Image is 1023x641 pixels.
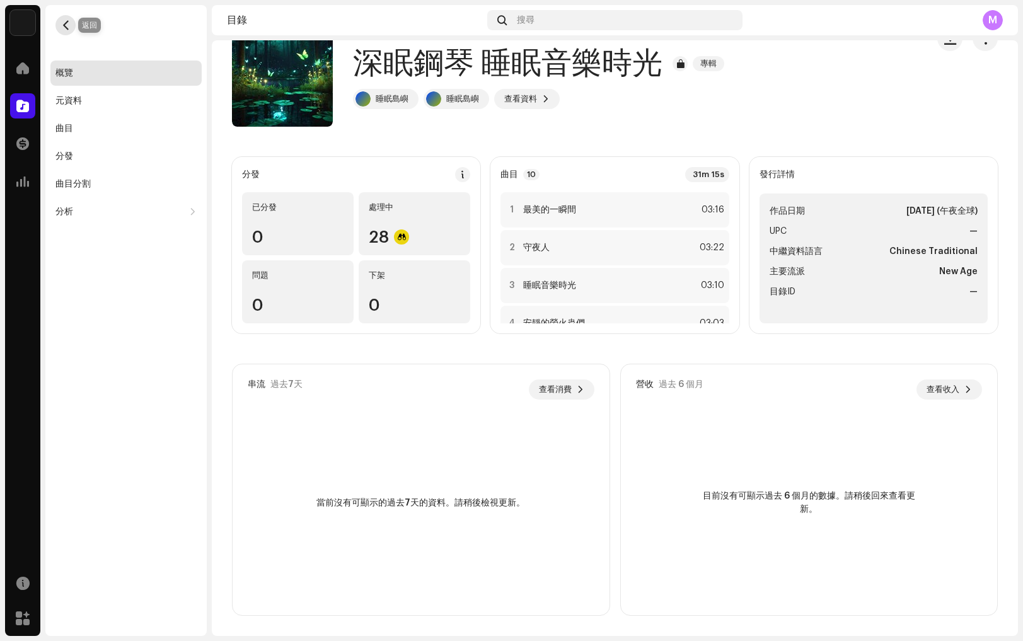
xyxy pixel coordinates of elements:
[523,280,576,291] strong: 睡眠音樂時光
[252,270,344,280] div: 問題
[523,169,540,180] p-badge: 10
[252,202,344,212] div: 已分發
[55,179,91,189] div: 曲目分割
[50,144,202,169] re-m-nav-item: 分發
[50,88,202,113] re-m-nav-item: 元資料
[500,170,518,180] strong: 曲目
[353,43,662,84] h1: 深眠鋼琴 睡眠音樂時光
[494,89,560,109] button: 查看資料
[770,204,805,219] span: 作品日期
[659,379,703,390] div: 過去 6 個月
[539,377,572,402] span: 查看消費
[696,240,724,255] div: 03:22
[50,171,202,197] re-m-nav-item: 曲目分割
[504,86,537,112] span: 查看資料
[270,379,303,390] div: 過去7天
[636,379,654,390] div: 營收
[927,377,959,402] span: 查看收入
[55,96,82,106] div: 元資料
[770,224,787,239] span: UPC
[248,379,265,390] div: 串流
[369,270,460,280] div: 下架
[55,68,73,78] div: 概覽
[770,244,823,259] span: 中繼資料語言
[906,204,978,219] strong: [DATE] (午夜全球)
[242,170,260,180] div: 分發
[523,318,585,328] strong: 安靜的螢火蟲們
[916,379,982,400] button: 查看收入
[55,207,73,217] div: 分析
[770,264,805,279] span: 主要流派
[50,61,202,86] re-m-nav-item: 概覽
[696,278,724,293] div: 03:10
[523,205,576,215] strong: 最美的一瞬間
[695,490,922,516] span: 目前沒有可顯示過去 6 個月的數據。請稍後回來查看更新。
[760,170,795,180] strong: 發行詳情
[685,167,729,182] div: 31m 15s
[227,15,482,25] div: 目錄
[696,316,724,331] div: 03:03
[969,284,978,299] strong: —
[529,379,594,400] button: 查看消費
[969,224,978,239] strong: —
[369,202,460,212] div: 處理中
[50,116,202,141] re-m-nav-item: 曲目
[770,284,795,299] span: 目錄ID
[517,15,535,25] span: 搜尋
[10,10,35,35] img: 33004b37-325d-4a8b-b51f-c12e9b964943
[523,243,550,253] strong: 守夜人
[696,202,724,217] div: 03:16
[55,124,73,134] div: 曲目
[446,94,479,104] div: 睡眠島嶼
[316,497,525,510] span: 當前沒有可顯示的過去7天的資料。請稍後檢視更新。
[376,94,408,104] div: 睡眠島嶼
[55,151,73,161] div: 分發
[693,56,724,71] span: 專輯
[983,10,1003,30] div: M
[939,264,978,279] strong: New Age
[50,199,202,224] re-m-nav-dropdown: 分析
[889,244,978,259] strong: Chinese Traditional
